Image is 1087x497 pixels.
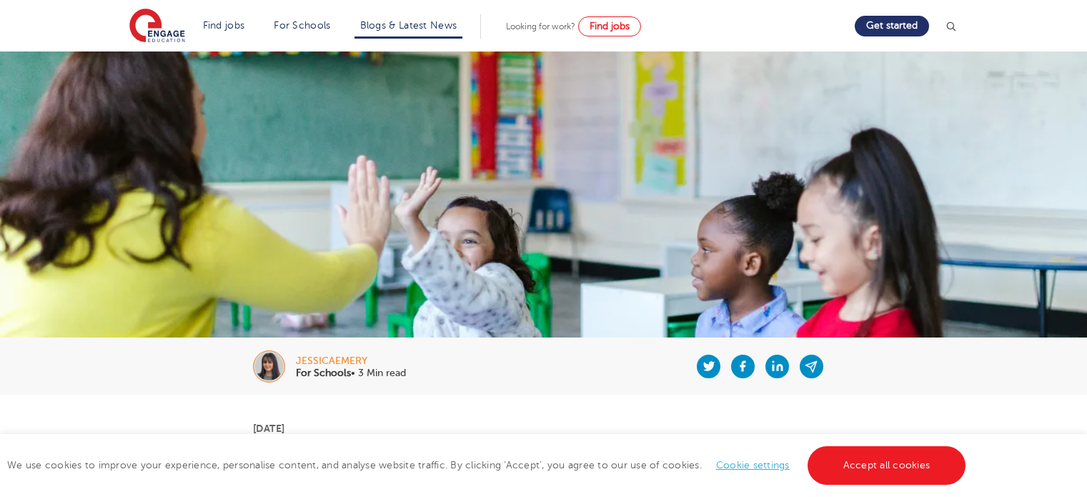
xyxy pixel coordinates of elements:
span: Find jobs [590,21,630,31]
a: Accept all cookies [808,446,966,485]
p: • 3 Min read [296,368,406,378]
a: Cookie settings [716,460,790,471]
div: jessicaemery [296,356,406,366]
a: Get started [855,16,929,36]
p: [DATE] [253,423,834,433]
span: We use cookies to improve your experience, personalise content, and analyse website traffic. By c... [7,460,969,471]
a: Find jobs [578,16,641,36]
a: For Schools [274,20,330,31]
b: For Schools [296,368,351,378]
span: Looking for work? [506,21,575,31]
a: Find jobs [203,20,245,31]
a: Blogs & Latest News [360,20,457,31]
img: Engage Education [129,9,185,44]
